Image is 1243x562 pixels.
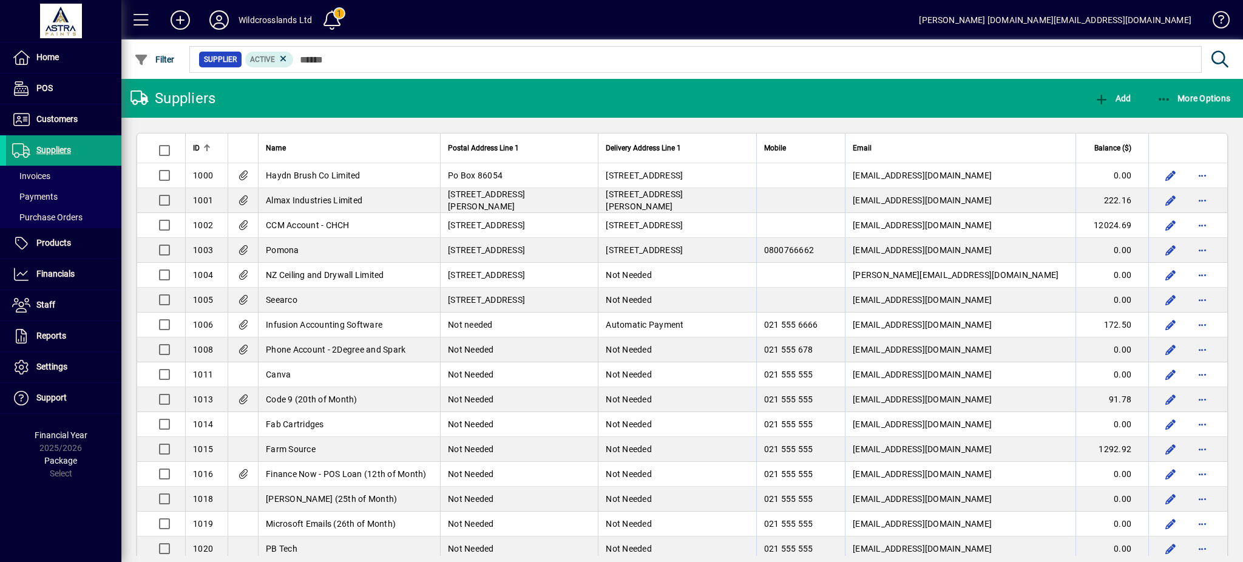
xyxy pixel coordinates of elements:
span: 021 555 555 [764,444,813,454]
a: Payments [6,186,121,207]
td: 172.50 [1075,313,1148,337]
td: 0.00 [1075,537,1148,561]
span: Seearco [266,295,297,305]
span: Po Box 86054 [448,171,503,180]
span: Package [44,456,77,466]
td: 0.00 [1075,238,1148,263]
span: ID [193,141,200,155]
button: Edit [1161,514,1180,533]
span: 021 555 6666 [764,320,818,330]
span: Not Needed [448,345,494,354]
div: Wildcrosslands Ltd [239,10,312,30]
span: 0800766662 [764,245,815,255]
span: Email [853,141,872,155]
a: Financials [6,259,121,289]
span: [STREET_ADDRESS] [448,295,525,305]
span: 1002 [193,220,213,230]
a: POS [6,73,121,104]
span: 1004 [193,270,213,280]
span: NZ Ceiling and Drywall Limited [266,270,384,280]
button: Edit [1161,315,1180,334]
span: Finance Now - POS Loan (12th of Month) [266,469,427,479]
span: Suppliers [36,145,71,155]
a: Home [6,42,121,73]
span: 1020 [193,544,213,554]
span: Name [266,141,286,155]
div: Name [266,141,433,155]
td: 0.00 [1075,163,1148,188]
span: [STREET_ADDRESS] [606,171,683,180]
span: Fab Cartridges [266,419,324,429]
span: Not Needed [448,469,494,479]
span: 1000 [193,171,213,180]
span: Not Needed [448,370,494,379]
div: [PERSON_NAME] [DOMAIN_NAME][EMAIL_ADDRESS][DOMAIN_NAME] [919,10,1191,30]
td: 0.00 [1075,263,1148,288]
span: [PERSON_NAME] (25th of Month) [266,494,397,504]
a: Invoices [6,166,121,186]
span: Not Needed [606,270,652,280]
td: 0.00 [1075,288,1148,313]
a: Customers [6,104,121,135]
span: Haydn Brush Co Limited [266,171,361,180]
span: Not Needed [606,519,652,529]
span: [EMAIL_ADDRESS][DOMAIN_NAME] [853,394,992,404]
button: Edit [1161,464,1180,484]
span: 1014 [193,419,213,429]
span: [EMAIL_ADDRESS][DOMAIN_NAME] [853,171,992,180]
button: Edit [1161,365,1180,384]
span: Financials [36,269,75,279]
span: 1018 [193,494,213,504]
div: ID [193,141,220,155]
span: [EMAIL_ADDRESS][DOMAIN_NAME] [853,419,992,429]
span: CCM Account - CHCH [266,220,350,230]
td: 0.00 [1075,362,1148,387]
button: Edit [1161,390,1180,409]
span: Active [250,55,275,64]
button: Edit [1161,191,1180,210]
td: 0.00 [1075,337,1148,362]
span: 1016 [193,469,213,479]
span: 1001 [193,195,213,205]
span: [EMAIL_ADDRESS][DOMAIN_NAME] [853,320,992,330]
span: 1011 [193,370,213,379]
button: More options [1193,215,1212,235]
div: Suppliers [130,89,215,108]
td: 0.00 [1075,412,1148,437]
button: More options [1193,315,1212,334]
span: [STREET_ADDRESS] [448,245,525,255]
span: [STREET_ADDRESS][PERSON_NAME] [448,189,525,211]
span: PB Tech [266,544,297,554]
span: Not Needed [606,345,652,354]
button: Filter [131,49,178,70]
span: Products [36,238,71,248]
span: 021 555 555 [764,419,813,429]
button: More options [1193,539,1212,558]
span: Not Needed [448,394,494,404]
button: Edit [1161,340,1180,359]
button: Edit [1161,166,1180,185]
span: 021 555 555 [764,469,813,479]
span: Filter [134,55,175,64]
span: [EMAIL_ADDRESS][DOMAIN_NAME] [853,444,992,454]
span: Automatic Payment [606,320,683,330]
a: Products [6,228,121,259]
span: [EMAIL_ADDRESS][DOMAIN_NAME] [853,370,992,379]
span: [EMAIL_ADDRESS][DOMAIN_NAME] [853,519,992,529]
a: Support [6,383,121,413]
button: More options [1193,265,1212,285]
button: More options [1193,290,1212,310]
span: Settings [36,362,67,371]
span: 021 555 555 [764,494,813,504]
td: 0.00 [1075,487,1148,512]
span: 1006 [193,320,213,330]
span: Farm Source [266,444,316,454]
a: Settings [6,352,121,382]
span: Not Needed [448,419,494,429]
span: Not Needed [448,494,494,504]
span: 021 555 555 [764,544,813,554]
button: Add [1091,87,1134,109]
button: Edit [1161,415,1180,434]
span: [EMAIL_ADDRESS][DOMAIN_NAME] [853,295,992,305]
span: [EMAIL_ADDRESS][DOMAIN_NAME] [853,494,992,504]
